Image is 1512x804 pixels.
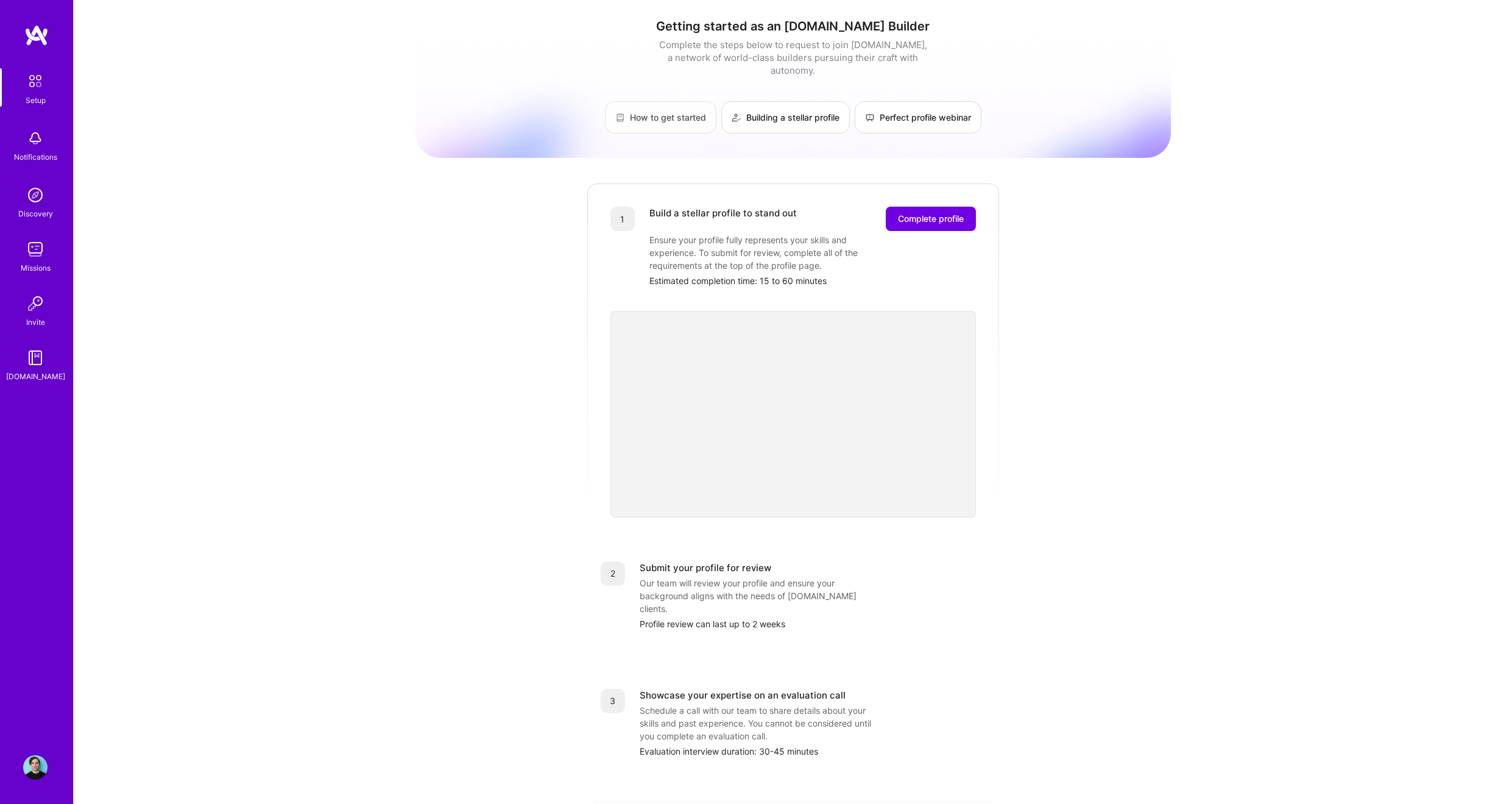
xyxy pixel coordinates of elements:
[23,237,48,261] img: teamwork
[20,755,51,780] a: User Avatar
[640,561,771,574] div: Submit your profile for review
[732,113,741,123] img: Building a stellar profile
[18,207,53,220] div: Discovery
[415,19,1171,34] h1: Getting started as an [DOMAIN_NAME] Builder
[640,617,986,630] div: Profile review can last up to 2 weeks
[14,151,57,163] div: Notifications
[23,183,48,207] img: discovery
[23,126,48,151] img: bell
[21,261,51,274] div: Missions
[640,704,883,742] div: Schedule a call with our team to share details about your skills and past experience. You cannot ...
[23,68,48,94] img: setup
[24,24,49,46] img: logo
[615,113,625,123] img: How to get started
[605,101,716,133] a: How to get started
[26,316,45,329] div: Invite
[656,38,930,77] div: Complete the steps below to request to join [DOMAIN_NAME], a network of world-class builders purs...
[898,213,964,225] span: Complete profile
[26,94,46,107] div: Setup
[6,370,65,383] div: [DOMAIN_NAME]
[23,346,48,370] img: guide book
[601,561,625,586] div: 2
[640,689,846,702] div: Showcase your expertise on an evaluation call
[610,207,635,231] div: 1
[865,113,875,123] img: Perfect profile webinar
[640,577,883,615] div: Our team will review your profile and ensure your background aligns with the needs of [DOMAIN_NAM...
[610,311,976,518] iframe: video
[721,101,850,133] a: Building a stellar profile
[886,207,976,231] button: Complete profile
[23,755,48,780] img: User Avatar
[640,745,986,758] div: Evaluation interview duration: 30-45 minutes
[649,207,797,231] div: Build a stellar profile to stand out
[601,689,625,713] div: 3
[855,101,981,133] a: Perfect profile webinar
[23,291,48,316] img: Invite
[649,274,976,287] div: Estimated completion time: 15 to 60 minutes
[649,233,893,272] div: Ensure your profile fully represents your skills and experience. To submit for review, complete a...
